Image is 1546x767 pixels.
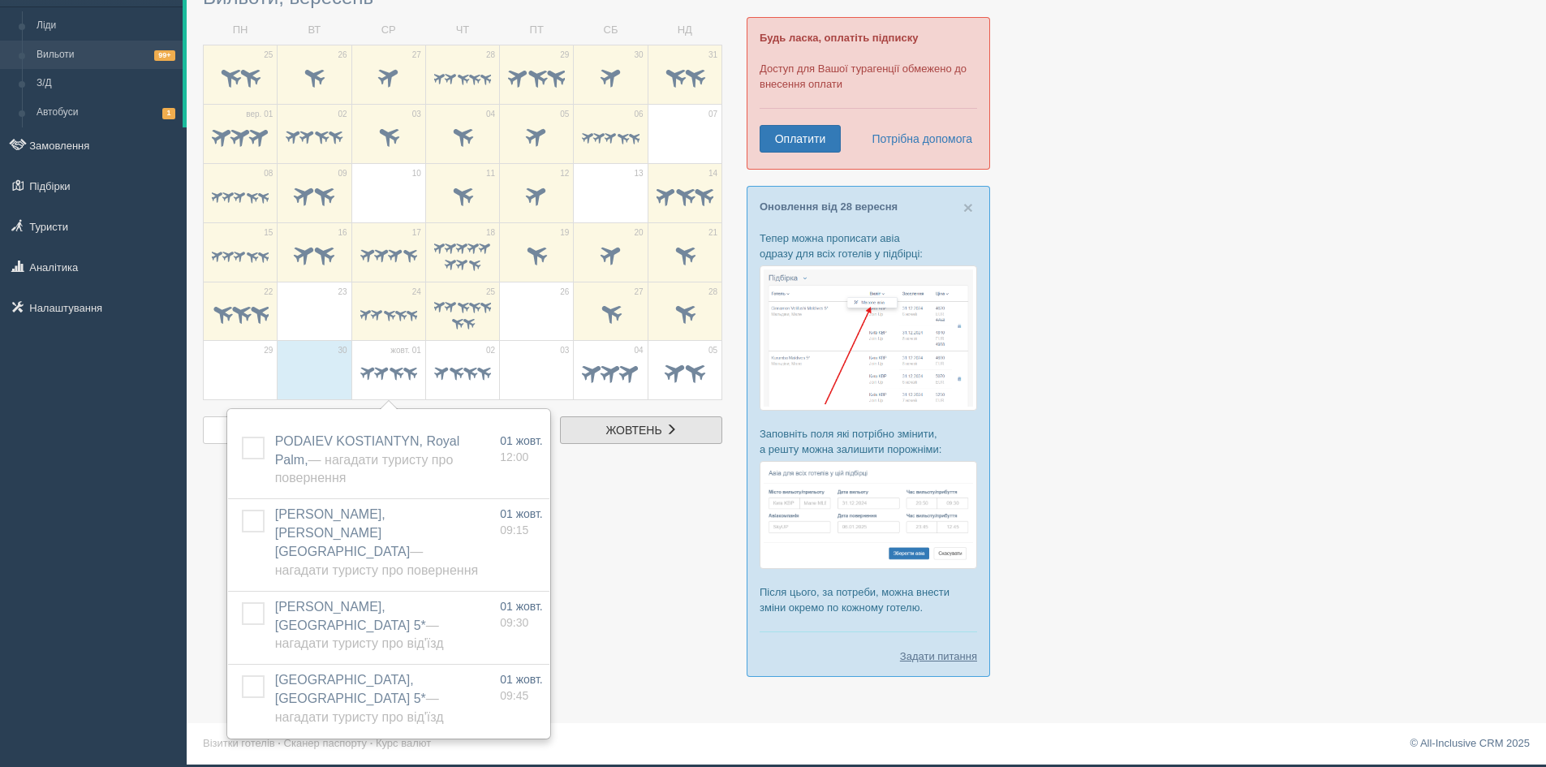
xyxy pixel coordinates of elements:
span: 09:45 [500,689,528,702]
span: 01 жовт. [500,507,543,520]
span: — Нагадати туристу про повернення [275,453,454,485]
a: 01 жовт. 09:15 [500,506,543,538]
a: Ліди [29,11,183,41]
a: З/Д [29,69,183,98]
a: Оплатити [760,125,841,153]
button: Close [963,199,973,216]
span: 01 жовт. [500,673,543,686]
span: 25 [486,287,495,298]
span: 02 [338,109,347,120]
a: Задати питання [900,649,977,664]
span: 11 [486,168,495,179]
span: 10 [412,168,421,179]
span: 19 [560,227,569,239]
span: 31 [708,50,717,61]
a: [PERSON_NAME], [PERSON_NAME][GEOGRAPHIC_DATA]— Нагадати туристу про повернення [275,507,478,577]
a: Курс валют [376,737,431,749]
span: · [278,737,281,749]
a: жовтень [560,416,722,444]
span: [PERSON_NAME], [PERSON_NAME][GEOGRAPHIC_DATA] [275,507,478,577]
span: 28 [486,50,495,61]
span: 01 жовт. [500,434,543,447]
a: PODAIEV KOSTIANTYN, Royal Palm,— Нагадати туристу про повернення [275,434,460,485]
p: Тепер можна прописати авіа одразу для всіх готелів у підбірці: [760,231,977,261]
a: [PERSON_NAME], [GEOGRAPHIC_DATA] 5*— Нагадати туристу про від'їзд [275,600,444,651]
span: 06 [635,109,644,120]
span: 09 [338,168,347,179]
span: 22 [264,287,273,298]
span: 02 [486,345,495,356]
span: · [370,737,373,749]
a: серпень [203,416,365,444]
a: © All-Inclusive CRM 2025 [1410,737,1530,749]
a: Сканер паспорту [284,737,367,749]
span: 29 [560,50,569,61]
span: [PERSON_NAME], [GEOGRAPHIC_DATA] 5* [275,600,444,651]
span: [GEOGRAPHIC_DATA], [GEOGRAPHIC_DATA] 5* [275,673,444,724]
span: 14 [708,168,717,179]
span: 21 [708,227,717,239]
span: 04 [486,109,495,120]
span: 03 [560,345,569,356]
span: жовт. 01 [390,345,421,356]
span: 04 [635,345,644,356]
span: 05 [560,109,569,120]
span: × [963,198,973,217]
span: 08 [264,168,273,179]
span: 30 [338,345,347,356]
span: PODAIEV KOSTIANTYN, Royal Palm, [275,434,460,485]
td: СР [351,16,425,45]
span: 05 [708,345,717,356]
span: 25 [264,50,273,61]
p: Заповніть поля які потрібно змінити, а решту можна залишити порожніми: [760,426,977,457]
span: 23 [338,287,347,298]
a: 01 жовт. 12:00 [500,433,543,465]
span: вер. 01 [246,109,273,120]
a: 01 жовт. 09:30 [500,598,543,631]
span: 28 [708,287,717,298]
td: ПН [204,16,278,45]
img: %D0%BF%D1%96%D0%B4%D0%B1%D1%96%D1%80%D0%BA%D0%B0-%D0%B0%D0%B2%D1%96%D0%B0-2-%D1%81%D1%80%D0%BC-%D... [760,461,977,569]
span: 12 [560,168,569,179]
a: 01 жовт. 09:45 [500,671,543,704]
td: СБ [574,16,648,45]
a: Автобуси1 [29,98,183,127]
span: 29 [264,345,273,356]
span: 1 [162,108,175,118]
span: 26 [338,50,347,61]
span: 09:15 [500,524,528,536]
span: 27 [412,50,421,61]
span: 12:00 [500,450,528,463]
p: Після цього, за потреби, можна внести зміни окремо по кожному готелю. [760,584,977,615]
b: Будь ласка, оплатіть підписку [760,32,918,44]
span: 13 [635,168,644,179]
span: 99+ [154,50,175,61]
td: ЧТ [425,16,499,45]
img: %D0%BF%D1%96%D0%B4%D0%B1%D1%96%D1%80%D0%BA%D0%B0-%D0%B0%D0%B2%D1%96%D0%B0-1-%D1%81%D1%80%D0%BC-%D... [760,265,977,411]
div: Доступ для Вашої турагенції обмежено до внесення оплати [747,17,990,170]
span: 09:30 [500,616,528,629]
td: НД [648,16,721,45]
span: 03 [412,109,421,120]
span: 20 [635,227,644,239]
span: 07 [708,109,717,120]
span: 17 [412,227,421,239]
span: — Нагадати туристу про повернення [275,545,478,577]
span: 24 [412,287,421,298]
span: 18 [486,227,495,239]
span: 16 [338,227,347,239]
td: ВТ [278,16,351,45]
span: жовтень [606,424,662,437]
span: 26 [560,287,569,298]
span: 15 [264,227,273,239]
a: Оновлення від 28 вересня [760,200,898,213]
a: [GEOGRAPHIC_DATA], [GEOGRAPHIC_DATA] 5*— Нагадати туристу про від'їзд [275,673,444,724]
span: 30 [635,50,644,61]
a: Вильоти99+ [29,41,183,70]
span: — Нагадати туристу про від'їзд [275,692,444,724]
span: 27 [635,287,644,298]
td: ПТ [500,16,574,45]
a: Візитки готелів [203,737,275,749]
span: 01 жовт. [500,600,543,613]
a: Потрібна допомога [861,125,973,153]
